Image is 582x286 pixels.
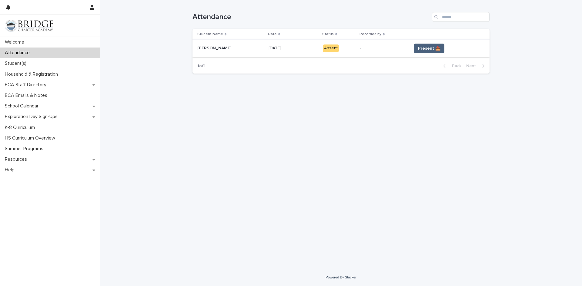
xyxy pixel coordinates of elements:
p: Help [2,167,19,173]
p: - [360,46,407,51]
p: Student Name [197,31,223,38]
p: Welcome [2,39,29,45]
p: Exploration Day Sign-Ups [2,114,62,120]
p: Date [268,31,277,38]
p: Summer Programs [2,146,48,152]
button: Back [438,63,464,69]
p: Recorded by [360,31,381,38]
a: Powered By Stacker [326,275,356,279]
p: BCA Emails & Notes [2,93,52,98]
p: Resources [2,156,32,162]
button: Next [464,63,490,69]
span: Back [448,64,461,68]
p: [PERSON_NAME] [197,44,232,51]
div: Absent [323,44,339,52]
button: Present 📥 [414,44,444,53]
img: V1C1m3IdTEidaUdm9Hs0 [5,20,53,32]
span: Present 📥 [418,45,440,51]
p: [DATE] [269,44,283,51]
input: Search [432,12,490,22]
p: Attendance [2,50,35,56]
h1: Attendance [192,13,430,21]
p: Student(s) [2,61,31,66]
p: BCA Staff Directory [2,82,51,88]
p: School Calendar [2,103,43,109]
tr: [PERSON_NAME][PERSON_NAME] [DATE][DATE] Absent-Present 📥 [192,40,490,57]
p: HS Curriculum Overview [2,135,60,141]
p: Household & Registration [2,71,63,77]
p: Status [322,31,334,38]
span: Next [466,64,480,68]
p: K-8 Curriculum [2,125,40,130]
p: 1 of 1 [192,59,210,74]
